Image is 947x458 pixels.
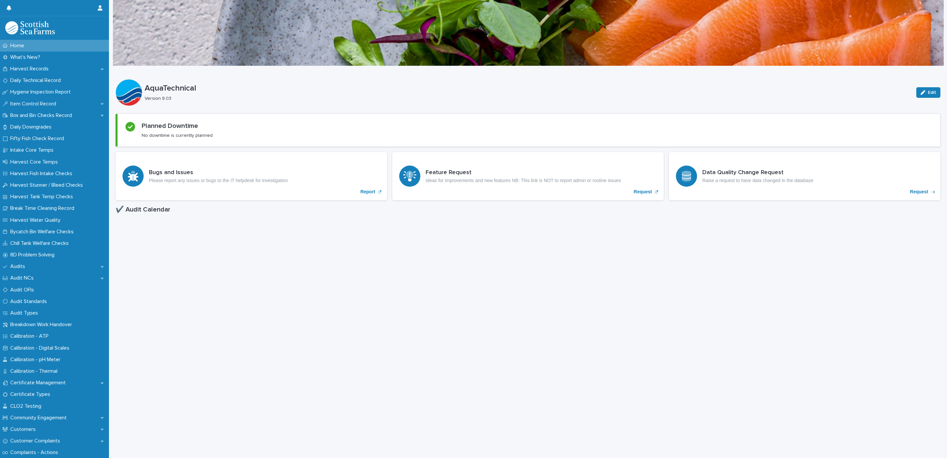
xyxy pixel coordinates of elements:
[8,54,46,60] p: What's New?
[8,112,77,119] p: Box and Bin Checks Record
[5,21,55,34] img: mMrefqRFQpe26GRNOUkG
[8,368,63,374] p: Calibration - Thermal
[8,159,63,165] p: Harvest Core Temps
[8,43,29,49] p: Home
[426,169,621,176] h3: Feature Request
[8,415,72,421] p: Community Engagement
[8,263,30,270] p: Audits
[8,322,77,328] p: Breakdown Work Handover
[8,438,65,444] p: Customer Complaints
[142,122,198,130] h2: Planned Downtime
[669,152,940,200] a: Request
[149,169,288,176] h3: Bugs and Issues
[702,178,813,183] p: Raise a request to have data changed in the database
[8,449,63,456] p: Complaints - Actions
[8,205,80,211] p: Break Time Cleaning Record
[8,217,66,223] p: Harvest Water Quality
[116,152,387,200] a: Report
[142,133,213,138] p: No downtime is currently planned
[8,182,88,188] p: Harvest Stunner / Bleed Checks
[8,298,52,305] p: Audit Standards
[8,357,66,363] p: Calibration - pH Meter
[116,206,940,213] h1: ✔️ Audit Calendar
[8,89,76,95] p: Hygiene Inspection Report
[8,229,79,235] p: Bycatch Bin Welfare Checks
[149,178,288,183] p: Please report any issues or bugs to the IT helpdesk for investigation
[8,333,54,339] p: Calibration - ATP
[8,66,54,72] p: Harvest Records
[8,147,59,153] p: Intake Core Temps
[145,84,911,93] p: AquaTechnical
[8,287,39,293] p: Audit OFIs
[392,152,664,200] a: Request
[8,391,55,398] p: Certificate Types
[8,77,66,84] p: Daily Technical Record
[634,189,652,195] p: Request
[8,124,57,130] p: Daily Downgrades
[145,96,908,101] p: Version 8.03
[910,189,928,195] p: Request
[8,275,39,281] p: Audit NCs
[8,194,78,200] p: Harvest Tank Temp Checks
[8,345,75,351] p: Calibration - Digital Scales
[8,171,78,177] p: Harvest Fish Intake Checks
[8,240,74,247] p: Chill Tank Welfare Checks
[916,87,940,98] button: Edit
[8,252,60,258] p: 8D Problem Solving
[426,178,621,183] p: Ideas for improvements and new features NB: This link is NOT to report admin or routine issues
[8,426,41,433] p: Customers
[8,101,61,107] p: Item Control Record
[928,90,936,95] span: Edit
[8,403,47,409] p: CLO2 Testing
[8,310,43,316] p: Audit Types
[8,380,71,386] p: Certificate Management
[702,169,813,176] h3: Data Quality Change Request
[360,189,375,195] p: Report
[8,135,69,142] p: Fifty Fish Check Record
